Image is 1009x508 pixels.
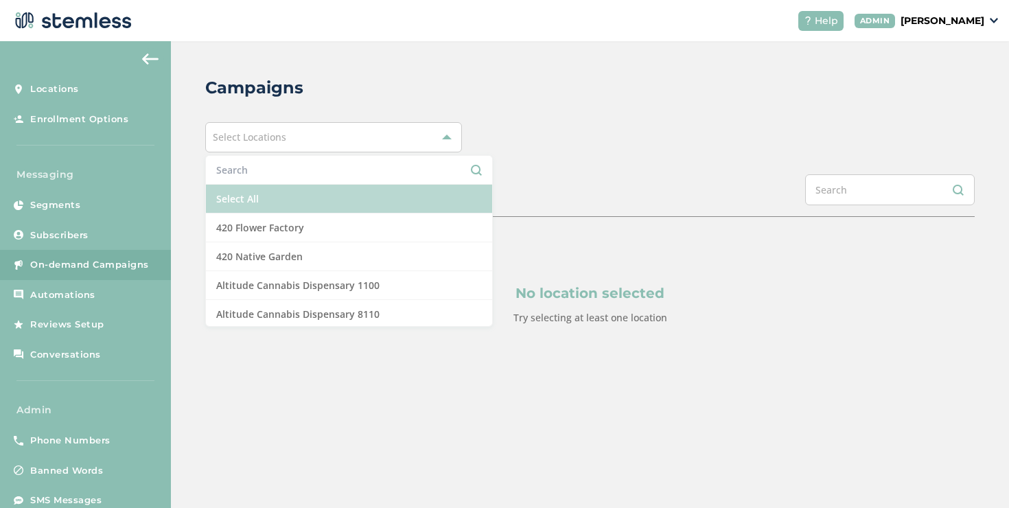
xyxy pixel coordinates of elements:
[513,311,667,324] label: Try selecting at least one location
[213,130,286,143] span: Select Locations
[30,198,80,212] span: Segments
[30,288,95,302] span: Automations
[30,82,79,96] span: Locations
[216,163,482,177] input: Search
[206,300,492,329] li: Altitude Cannabis Dispensary 8110
[855,14,896,28] div: ADMIN
[940,442,1009,508] iframe: Chat Widget
[30,258,149,272] span: On-demand Campaigns
[30,318,104,332] span: Reviews Setup
[271,283,909,303] p: No location selected
[30,113,128,126] span: Enrollment Options
[30,229,89,242] span: Subscribers
[142,54,159,65] img: icon-arrow-back-accent-c549486e.svg
[815,14,838,28] span: Help
[30,434,111,448] span: Phone Numbers
[206,213,492,242] li: 420 Flower Factory
[11,7,132,34] img: logo-dark-0685b13c.svg
[30,348,101,362] span: Conversations
[205,76,303,100] h2: Campaigns
[206,271,492,300] li: Altitude Cannabis Dispensary 1100
[30,464,103,478] span: Banned Words
[206,242,492,271] li: 420 Native Garden
[805,174,975,205] input: Search
[990,18,998,23] img: icon_down-arrow-small-66adaf34.svg
[206,185,492,213] li: Select All
[30,494,102,507] span: SMS Messages
[804,16,812,25] img: icon-help-white-03924b79.svg
[901,14,984,28] p: [PERSON_NAME]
